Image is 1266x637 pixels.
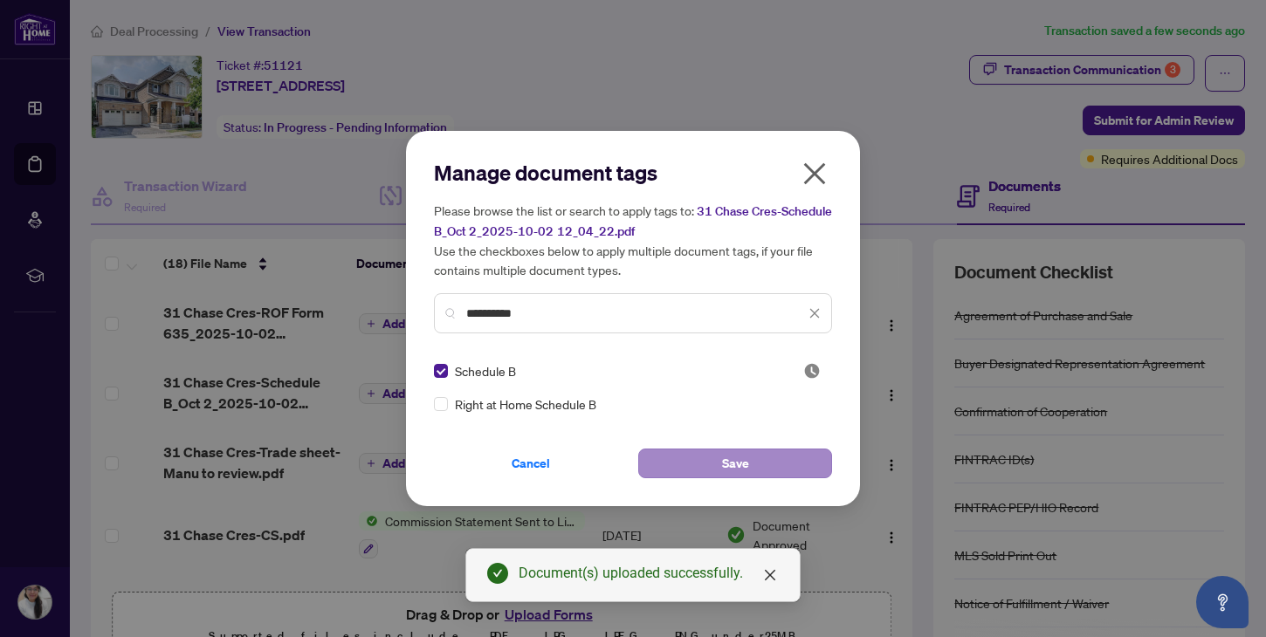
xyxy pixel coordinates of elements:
h5: Please browse the list or search to apply tags to: Use the checkboxes below to apply multiple doc... [434,201,832,279]
span: close [763,568,777,582]
button: Open asap [1196,576,1249,628]
span: Save [722,449,749,477]
img: status [803,362,821,380]
span: close [808,307,821,319]
a: Close [760,565,780,585]
div: Document(s) uploaded successfully. [519,563,779,584]
h2: Manage document tags [434,159,832,187]
span: Pending Review [803,362,821,380]
button: Save [638,449,832,478]
span: Schedule B [455,361,516,380]
button: Cancel [434,449,628,478]
span: check-circle [487,563,508,584]
span: Right at Home Schedule B [455,394,596,414]
span: Cancel [512,449,550,477]
span: close [801,160,829,188]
